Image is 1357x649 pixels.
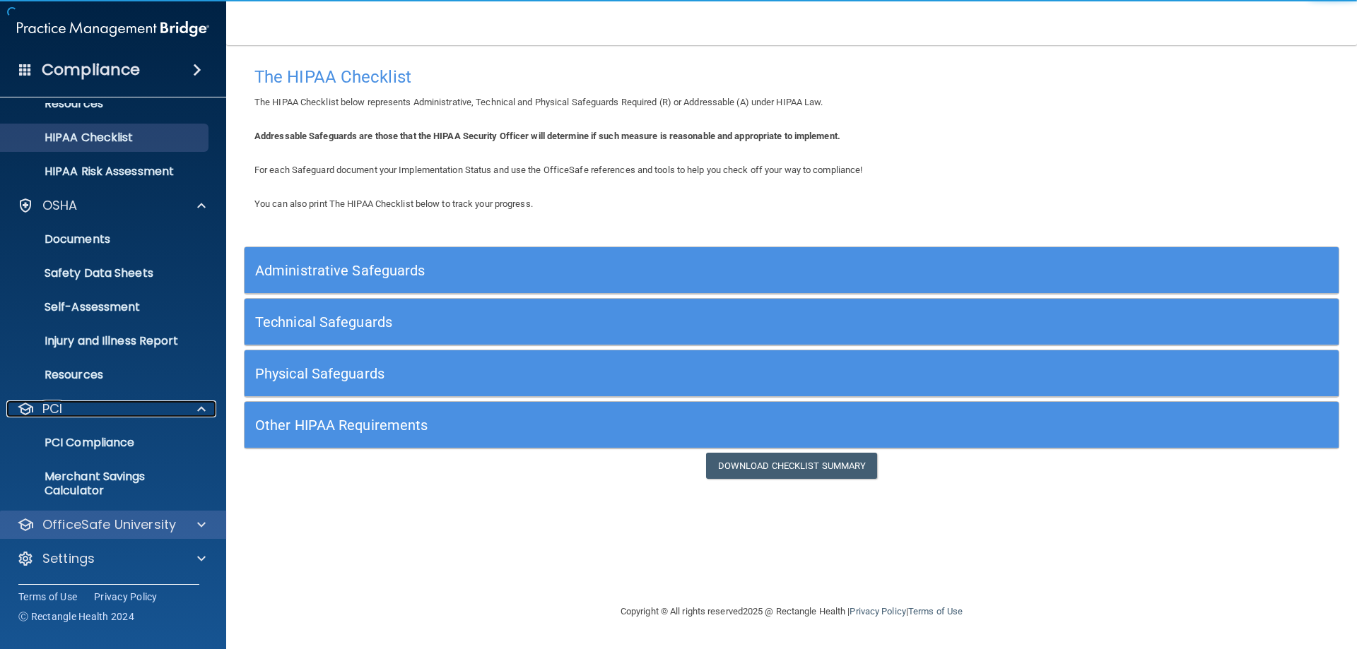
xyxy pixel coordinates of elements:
[255,417,1055,433] h5: Other HIPAA Requirements
[9,368,202,382] p: Resources
[9,97,202,111] p: Resources
[9,266,202,280] p: Safety Data Sheets
[42,60,140,80] h4: Compliance
[42,516,176,533] p: OfficeSafe University
[42,197,78,214] p: OSHA
[908,606,963,617] a: Terms of Use
[17,516,206,533] a: OfficeSafe University
[254,131,840,141] b: Addressable Safeguards are those that the HIPAA Security Officer will determine if such measure i...
[9,131,202,145] p: HIPAA Checklist
[255,314,1055,330] h5: Technical Safeguards
[255,366,1055,381] h5: Physical Safeguards
[17,400,206,417] a: PCI
[42,550,95,567] p: Settings
[254,97,823,107] span: The HIPAA Checklist below represents Administrative, Technical and Physical Safeguards Required (...
[9,232,202,246] p: Documents
[17,15,209,43] img: PMB logo
[254,68,1329,86] h4: The HIPAA Checklist
[9,470,202,498] p: Merchant Savings Calculator
[255,263,1055,278] h5: Administrative Safeguards
[706,453,878,479] a: Download Checklist Summary
[18,590,77,604] a: Terms of Use
[9,165,202,179] p: HIPAA Risk Assessment
[9,436,202,450] p: PCI Compliance
[254,165,862,175] span: For each Safeguard document your Implementation Status and use the OfficeSafe references and tool...
[534,589,1050,634] div: Copyright © All rights reserved 2025 @ Rectangle Health | |
[17,197,206,214] a: OSHA
[254,198,533,209] span: You can also print The HIPAA Checklist below to track your progress.
[94,590,158,604] a: Privacy Policy
[18,609,134,624] span: Ⓒ Rectangle Health 2024
[9,300,202,314] p: Self-Assessment
[17,550,206,567] a: Settings
[850,606,905,617] a: Privacy Policy
[9,334,202,348] p: Injury and Illness Report
[42,400,62,417] p: PCI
